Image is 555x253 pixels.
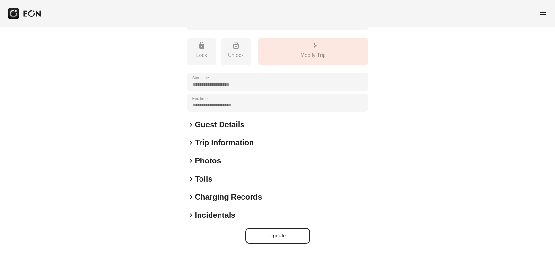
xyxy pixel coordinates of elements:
span: keyboard_arrow_right [187,193,195,201]
span: keyboard_arrow_right [187,157,195,165]
h2: Tolls [195,174,212,184]
span: keyboard_arrow_right [187,175,195,183]
h2: Photos [195,156,221,166]
h2: Charging Records [195,192,262,202]
span: keyboard_arrow_right [187,139,195,147]
h2: Trip Information [195,137,254,148]
h2: Incidentals [195,210,235,220]
span: keyboard_arrow_right [187,121,195,128]
h2: Guest Details [195,119,244,130]
span: menu [540,9,547,16]
button: Update [245,228,310,244]
span: keyboard_arrow_right [187,211,195,219]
